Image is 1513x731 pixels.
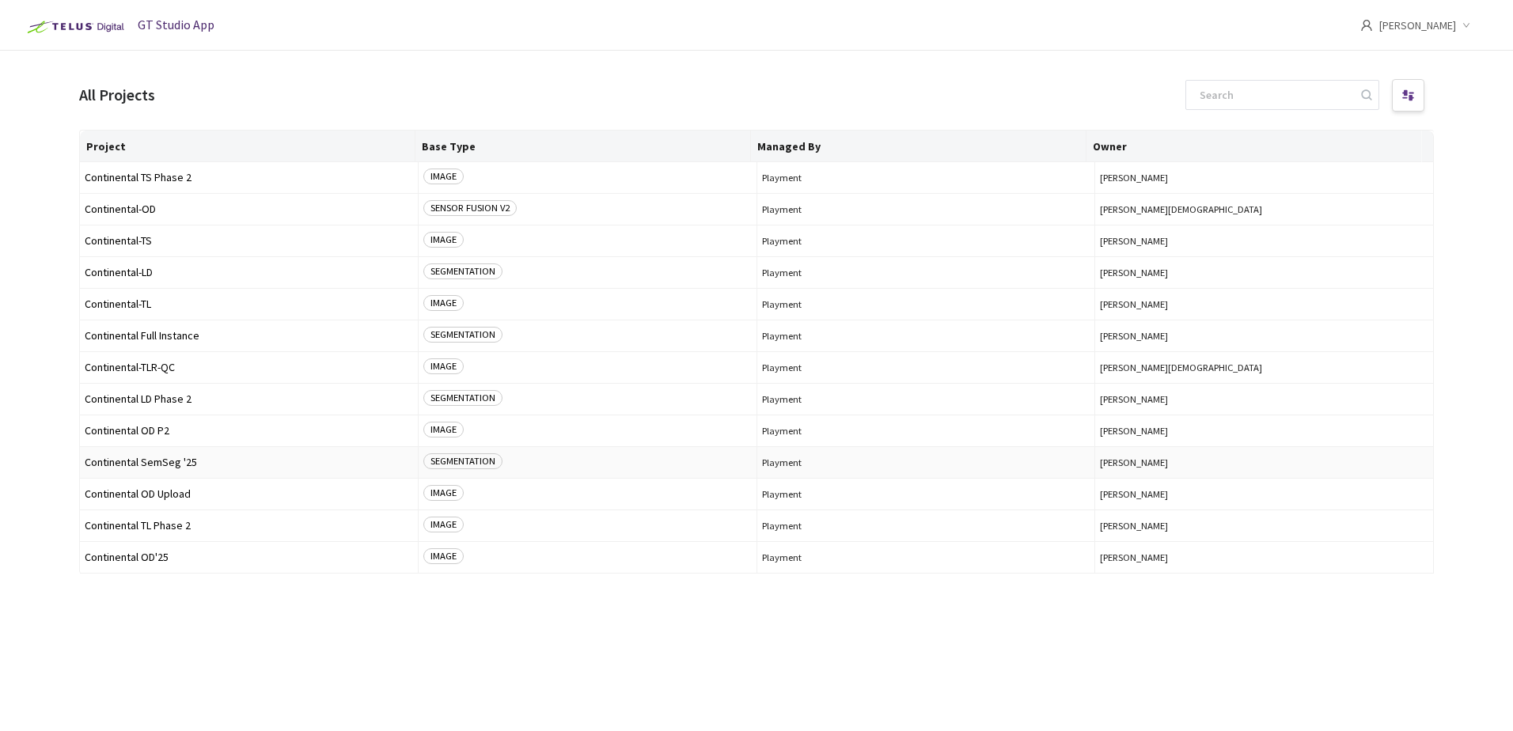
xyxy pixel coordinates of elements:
[1100,172,1428,184] button: [PERSON_NAME]
[85,520,413,532] span: Continental TL Phase 2
[423,263,502,279] span: SEGMENTATION
[423,453,502,469] span: SEGMENTATION
[1100,456,1428,468] button: [PERSON_NAME]
[762,393,1090,405] span: Playment
[1360,19,1373,32] span: user
[85,203,413,215] span: Continental-OD
[1100,330,1428,342] button: [PERSON_NAME]
[1100,520,1428,532] button: [PERSON_NAME]
[79,84,155,107] div: All Projects
[85,267,413,278] span: Continental-LD
[423,232,464,248] span: IMAGE
[1100,488,1428,500] button: [PERSON_NAME]
[423,327,502,343] span: SEGMENTATION
[85,393,413,405] span: Continental LD Phase 2
[1100,203,1428,215] button: [PERSON_NAME][DEMOGRAPHIC_DATA]
[1100,551,1428,563] button: [PERSON_NAME]
[85,362,413,373] span: Continental-TLR-QC
[1100,362,1428,373] button: [PERSON_NAME][DEMOGRAPHIC_DATA]
[762,425,1090,437] span: Playment
[762,267,1090,278] span: Playment
[415,131,751,162] th: Base Type
[1100,393,1428,405] button: [PERSON_NAME]
[762,456,1090,468] span: Playment
[762,520,1090,532] span: Playment
[1100,267,1428,278] button: [PERSON_NAME]
[762,551,1090,563] span: Playment
[85,425,413,437] span: Continental OD P2
[423,200,517,216] span: SENSOR FUSION V2
[423,422,464,437] span: IMAGE
[762,488,1090,500] span: Playment
[423,390,502,406] span: SEGMENTATION
[85,172,413,184] span: Continental TS Phase 2
[85,298,413,310] span: Continental-TL
[1462,21,1470,29] span: down
[1100,425,1428,437] button: [PERSON_NAME]
[80,131,415,162] th: Project
[423,169,464,184] span: IMAGE
[423,485,464,501] span: IMAGE
[762,172,1090,184] span: Playment
[423,517,464,532] span: IMAGE
[762,203,1090,215] span: Playment
[138,17,214,32] span: GT Studio App
[423,358,464,374] span: IMAGE
[762,235,1090,247] span: Playment
[762,298,1090,310] span: Playment
[423,295,464,311] span: IMAGE
[85,551,413,563] span: Continental OD'25
[423,548,464,564] span: IMAGE
[85,456,413,468] span: Continental SemSeg '25
[1190,81,1359,109] input: Search
[762,362,1090,373] span: Playment
[751,131,1086,162] th: Managed By
[1100,298,1428,310] button: [PERSON_NAME]
[85,330,413,342] span: Continental Full Instance
[1086,131,1422,162] th: Owner
[1100,235,1428,247] button: [PERSON_NAME]
[762,330,1090,342] span: Playment
[85,235,413,247] span: Continental-TS
[19,14,129,40] img: Telus
[85,488,413,500] span: Continental OD Upload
